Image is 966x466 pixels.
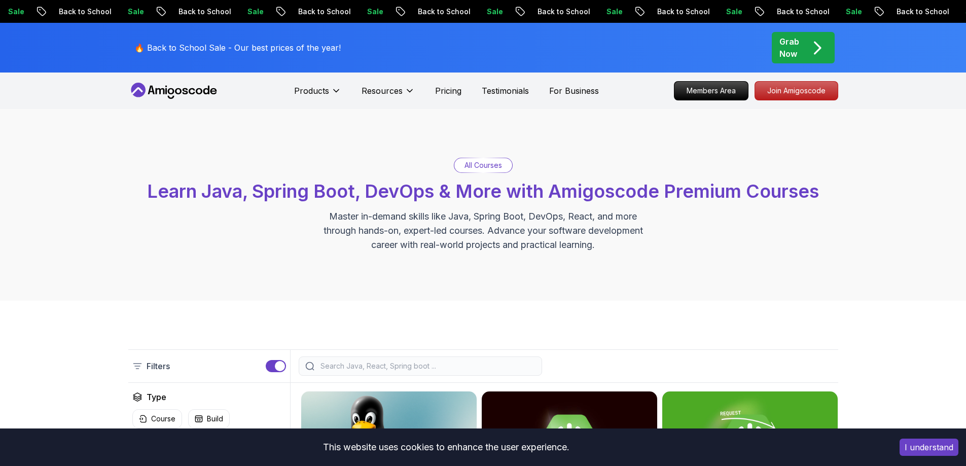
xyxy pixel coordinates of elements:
[134,42,341,54] p: 🔥 Back to School Sale - Our best prices of the year!
[293,7,362,17] p: Back to School
[721,7,754,17] p: Sale
[123,7,155,17] p: Sale
[772,7,841,17] p: Back to School
[755,82,838,100] p: Join Amigoscode
[318,361,535,371] input: Search Java, React, Spring boot ...
[147,360,170,372] p: Filters
[891,7,960,17] p: Back to School
[294,85,329,97] p: Products
[674,81,748,100] a: Members Area
[652,7,721,17] p: Back to School
[362,85,415,105] button: Resources
[147,180,819,202] span: Learn Java, Spring Boot, DevOps & More with Amigoscode Premium Courses
[294,85,341,105] button: Products
[151,414,175,424] p: Course
[900,439,958,456] button: Accept cookies
[674,82,748,100] p: Members Area
[147,391,166,403] h2: Type
[8,436,884,458] div: This website uses cookies to enhance the user experience.
[482,7,514,17] p: Sale
[549,85,599,97] a: For Business
[207,414,223,424] p: Build
[482,85,529,97] a: Testimonials
[313,209,654,252] p: Master in-demand skills like Java, Spring Boot, DevOps, React, and more through hands-on, expert-...
[362,7,395,17] p: Sale
[755,81,838,100] a: Join Amigoscode
[464,160,502,170] p: All Courses
[601,7,634,17] p: Sale
[362,85,403,97] p: Resources
[132,409,182,428] button: Course
[841,7,873,17] p: Sale
[173,7,242,17] p: Back to School
[188,409,230,428] button: Build
[779,35,799,60] p: Grab Now
[54,7,123,17] p: Back to School
[413,7,482,17] p: Back to School
[435,85,461,97] a: Pricing
[242,7,275,17] p: Sale
[532,7,601,17] p: Back to School
[3,7,35,17] p: Sale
